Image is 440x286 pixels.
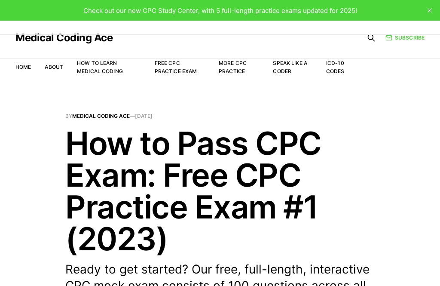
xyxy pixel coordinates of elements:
a: Medical Coding Ace [72,113,130,119]
a: Speak Like a Coder [273,60,307,74]
span: Check out our new CPC Study Center, with 5 full-length practice exams updated for 2025! [83,6,357,15]
a: About [45,64,63,70]
a: ICD-10 Codes [326,60,345,74]
a: More CPC Practice [219,60,247,74]
a: Free CPC Practice Exam [155,60,197,74]
span: By — [65,114,375,119]
iframe: portal-trigger [297,244,440,286]
h1: How to Pass CPC Exam: Free CPC Practice Exam #1 (2023) [65,127,375,255]
a: Home [15,64,31,70]
a: Subscribe [385,34,425,42]
a: Medical Coding Ace [15,33,113,43]
button: close [423,3,437,17]
a: How to Learn Medical Coding [77,60,123,74]
time: [DATE] [135,113,153,119]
